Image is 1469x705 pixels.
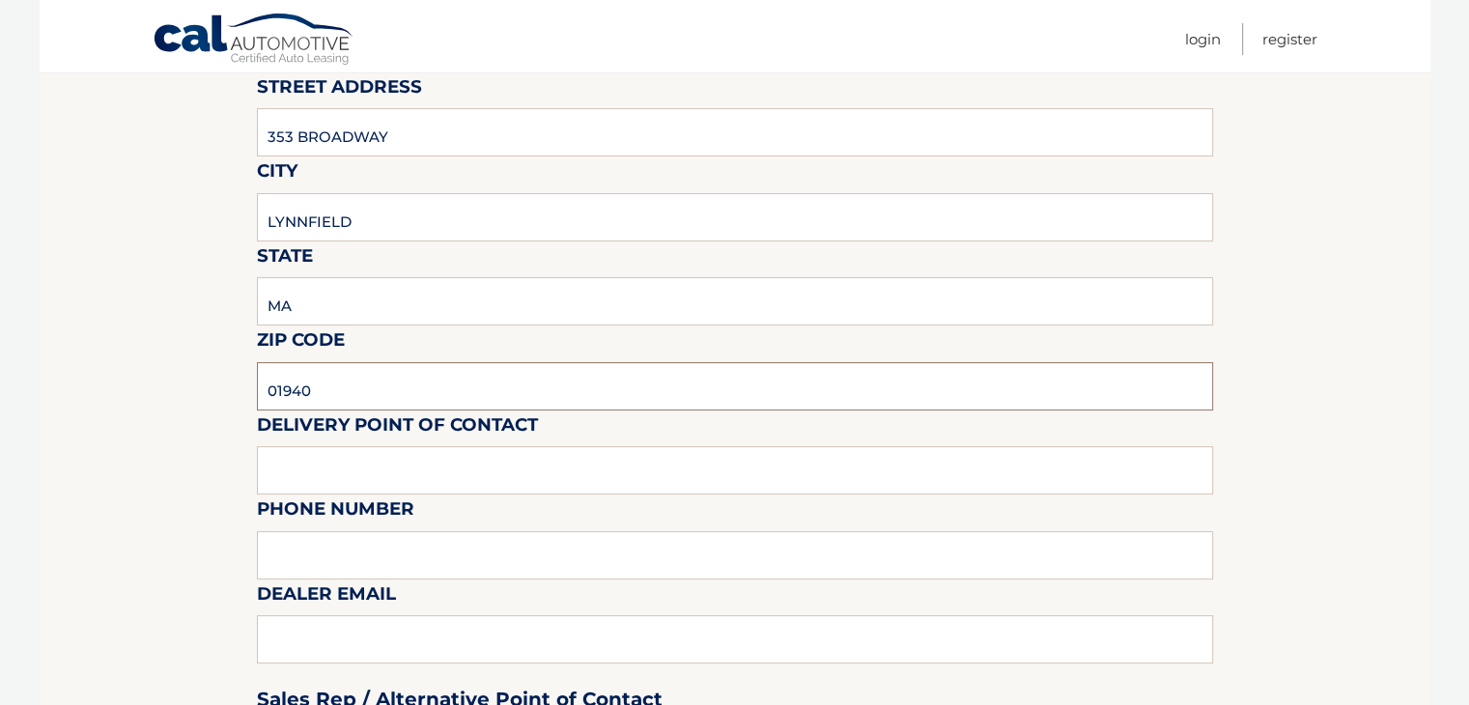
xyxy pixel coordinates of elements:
[257,241,313,277] label: State
[1262,23,1317,55] a: Register
[257,156,297,192] label: City
[257,72,422,108] label: Street Address
[257,325,345,361] label: Zip Code
[1185,23,1221,55] a: Login
[257,494,414,530] label: Phone Number
[257,579,396,615] label: Dealer Email
[153,13,355,69] a: Cal Automotive
[257,410,538,446] label: Delivery Point of Contact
